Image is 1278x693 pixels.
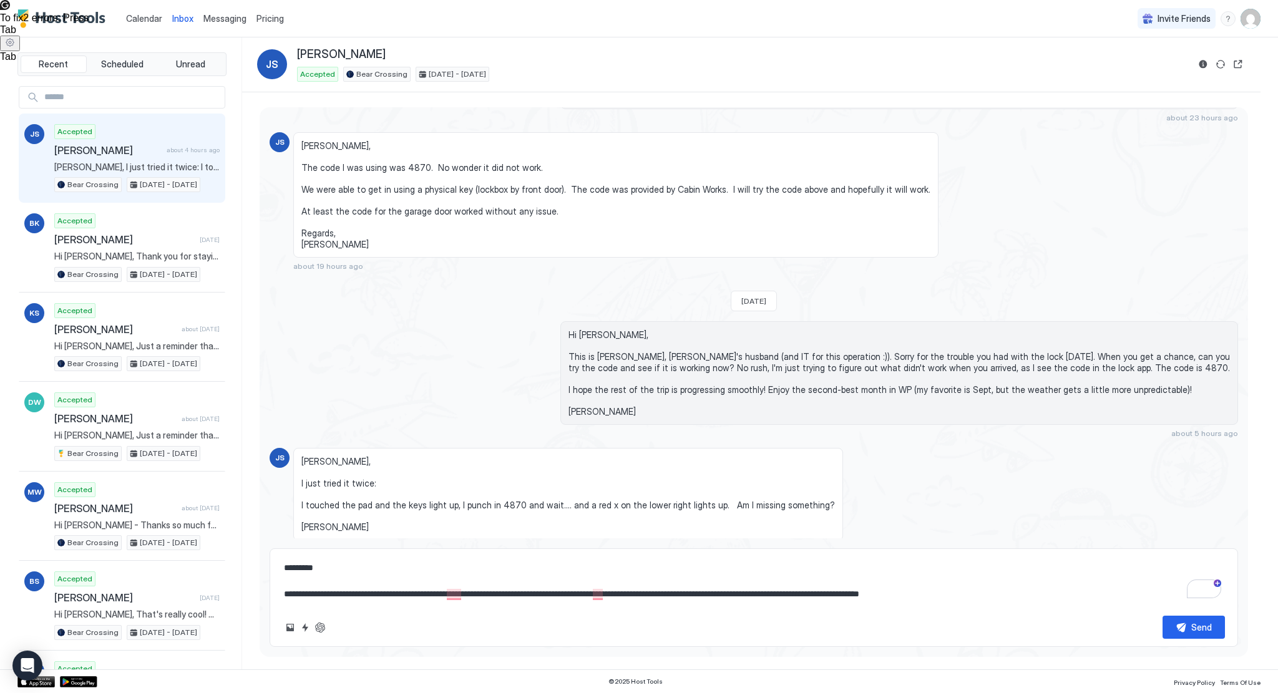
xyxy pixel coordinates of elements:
span: Hi [PERSON_NAME], That's really cool! We've never seen a bear up there, but we know they are arou... [54,609,220,620]
span: Privacy Policy [1174,679,1215,686]
span: Hi [PERSON_NAME], This is [PERSON_NAME], [PERSON_NAME]'s husband (and IT for this operation :)). ... [568,329,1230,417]
span: Accepted [57,573,92,584]
span: Bear Crossing [356,69,407,80]
a: Privacy Policy [1174,675,1215,688]
input: Input Field [39,87,225,108]
span: about 23 hours ago [1166,113,1238,122]
span: about [DATE] [182,325,220,333]
span: [DATE] - [DATE] [140,627,197,638]
span: Hi [PERSON_NAME], Thank you for staying! I’m glad you enjoyed your time. Safe travels home, and I... [54,251,220,262]
div: Send [1191,621,1212,634]
button: Send [1163,616,1225,639]
span: Accepted [57,126,92,137]
div: tab-group [17,52,227,76]
span: [DATE] [200,236,220,244]
span: © 2025 Host Tools [608,677,663,686]
span: Bear Crossing [67,627,119,638]
span: BS [29,576,39,587]
span: Recent [39,59,68,70]
button: Reservation information [1196,57,1211,72]
span: JS [30,128,39,140]
span: [PERSON_NAME] [54,323,177,336]
span: Bear Crossing [67,269,119,280]
button: Upload image [283,620,298,635]
span: Bear Crossing [67,537,119,548]
button: ChatGPT Auto Reply [313,620,328,635]
span: Scheduled [101,59,144,70]
span: Unread [176,59,205,70]
span: [DATE] - [DATE] [140,269,197,280]
span: Accepted [57,484,92,495]
span: Hi [PERSON_NAME], Just a reminder that your check-out is [DATE] at 10AM. Before you check out, pl... [54,341,220,352]
button: Sync reservation [1213,57,1228,72]
span: JS [275,137,285,148]
button: Open reservation [1231,57,1246,72]
span: Bear Crossing [67,448,119,459]
span: [PERSON_NAME] [54,412,177,425]
span: Hi [PERSON_NAME], Just a reminder that your check-out is [DATE] at 10AM. Before you check out, pl... [54,430,220,441]
span: JS [266,57,278,72]
span: Accepted [300,69,335,80]
span: [DATE] - [DATE] [429,69,486,80]
a: Terms Of Use [1220,675,1261,688]
span: Accepted [57,305,92,316]
span: [PERSON_NAME], I just tried it twice: I touched the pad and the keys light up, I punch in 4870 an... [54,162,220,173]
span: [PERSON_NAME] [54,233,195,246]
button: Recent [21,56,87,73]
span: Bear Crossing [67,179,119,190]
div: Open Intercom Messenger [12,651,42,681]
span: [PERSON_NAME], I just tried it twice: I touched the pad and the keys light up, I punch in 4870 an... [301,456,835,533]
textarea: To enrich screen reader interactions, please activate Accessibility in Grammarly extension settings [283,556,1225,606]
span: about 19 hours ago [293,261,363,271]
a: Google Play Store [60,676,97,687]
span: Accepted [57,663,92,674]
span: Terms Of Use [1220,679,1261,686]
span: about [DATE] [182,504,220,512]
span: Hi [PERSON_NAME] - Thanks so much for staying with us. Hope you had a great stay. [PERSON_NAME] [54,520,220,531]
span: about 4 hours ago [167,146,220,154]
span: [PERSON_NAME] [54,144,162,157]
button: Quick reply [298,620,313,635]
span: DW [28,397,41,408]
span: [DATE] - [DATE] [140,537,197,548]
span: [DATE] - [DATE] [140,448,197,459]
span: [DATE] - [DATE] [140,358,197,369]
span: [DATE] [200,594,220,602]
span: Bear Crossing [67,358,119,369]
span: [PERSON_NAME] [54,591,195,604]
button: Scheduled [89,56,155,73]
span: KS [29,308,39,319]
span: [PERSON_NAME], The code I was using was 4870. No wonder it did not work. We were able to get in u... [301,140,930,250]
a: App Store [17,676,55,687]
button: Unread [157,56,223,73]
span: [DATE] - [DATE] [140,179,197,190]
span: [DATE] [741,296,766,306]
span: BK [29,218,39,229]
span: [PERSON_NAME] [54,502,177,515]
span: Accepted [57,215,92,226]
span: JS [275,452,285,463]
span: Accepted [57,394,92,405]
span: about 5 hours ago [1171,429,1238,438]
span: MW [27,487,42,498]
span: about [DATE] [182,415,220,423]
